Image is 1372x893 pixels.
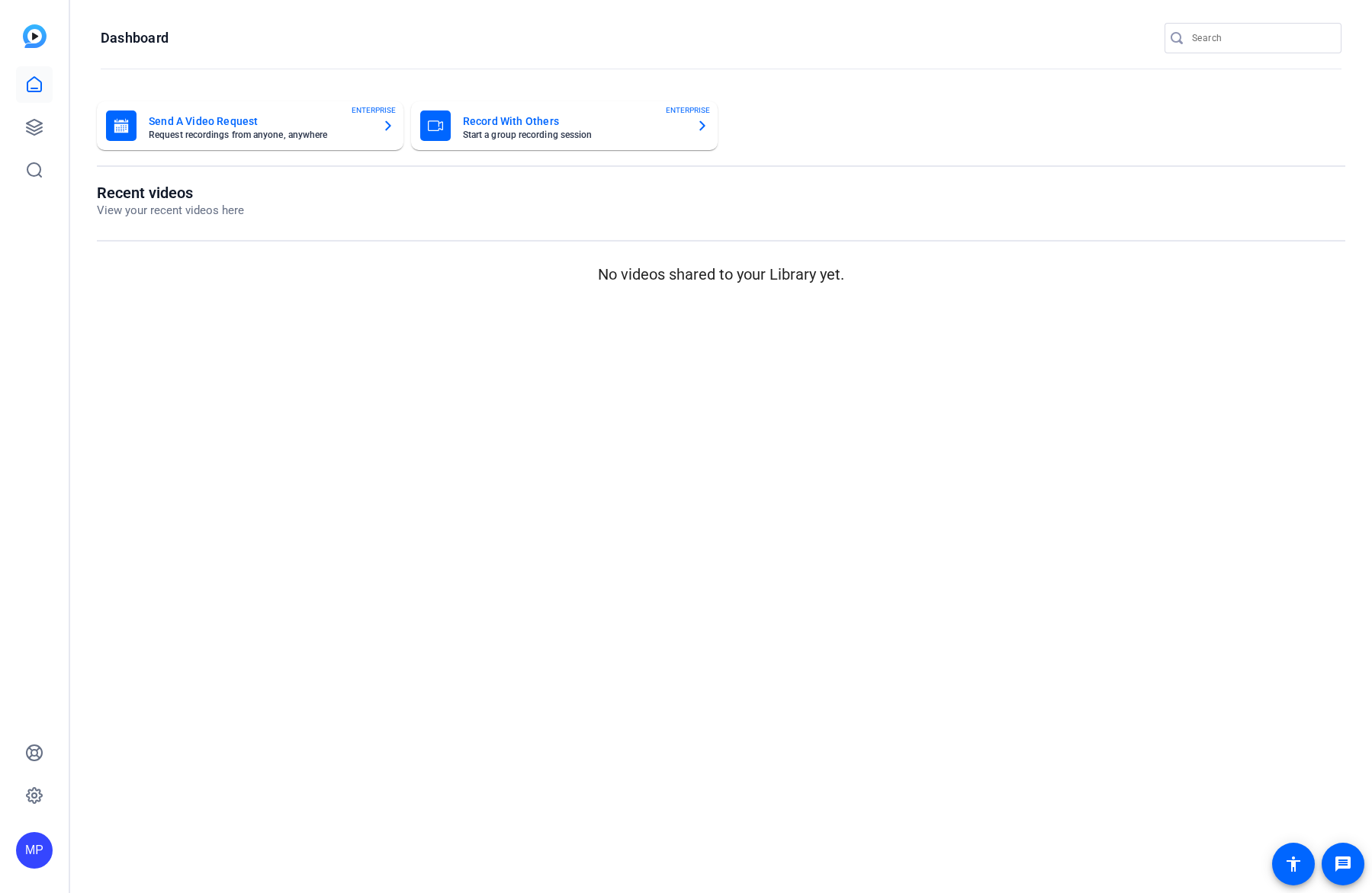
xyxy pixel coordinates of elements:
input: Search [1192,29,1329,47]
p: View your recent videos here [97,202,244,219]
div: MP [16,832,53,869]
h1: Dashboard [101,29,169,47]
mat-icon: message [1334,855,1352,873]
p: No videos shared to your Library yet. [97,263,1345,286]
mat-icon: accessibility [1284,855,1303,873]
h1: Recent videos [97,184,244,202]
span: ENTERPRISE [352,104,396,116]
img: blue-gradient.svg [23,24,47,48]
button: Record With OthersStart a group recording sessionENTERPRISE [411,101,718,150]
mat-card-title: Send A Video Request [149,112,370,130]
mat-card-subtitle: Start a group recording session [463,130,684,139]
mat-card-title: Record With Others [463,112,684,130]
button: Send A Video RequestRequest recordings from anyone, anywhereENTERPRISE [97,101,403,150]
span: ENTERPRISE [666,104,710,116]
mat-card-subtitle: Request recordings from anyone, anywhere [149,130,370,139]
